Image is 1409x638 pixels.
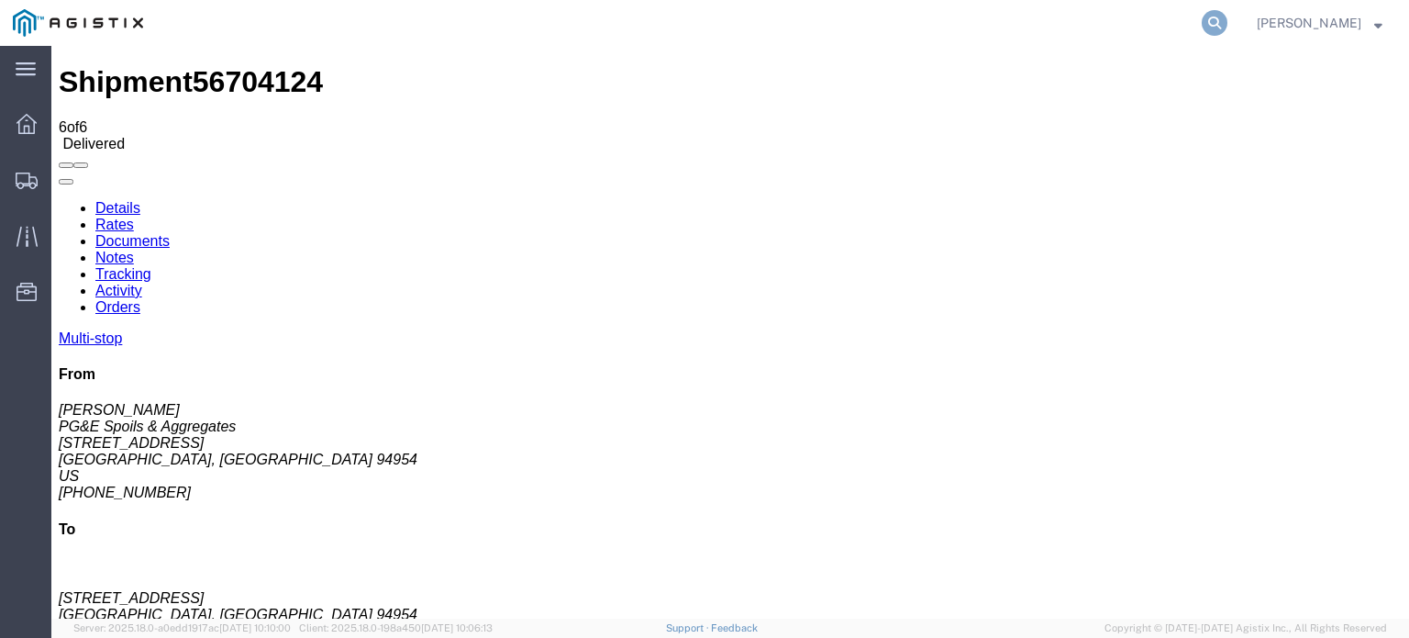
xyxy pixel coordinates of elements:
[219,622,291,633] span: [DATE] 10:10:00
[711,622,758,633] a: Feedback
[7,511,1350,594] address: [STREET_ADDRESS] [GEOGRAPHIC_DATA], [GEOGRAPHIC_DATA] 94954
[666,622,712,633] a: Support
[1257,13,1361,33] span: Rochelle Manzoni
[13,9,143,37] img: logo
[1104,621,1387,636] span: Copyright © [DATE]-[DATE] Agistix Inc., All Rights Reserved
[421,622,493,633] span: [DATE] 10:06:13
[51,46,1409,619] iframe: FS Legacy Container
[73,622,291,633] span: Server: 2025.18.0-a0edd1917ac
[299,622,493,633] span: Client: 2025.18.0-198a450
[1256,12,1383,34] button: [PERSON_NAME]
